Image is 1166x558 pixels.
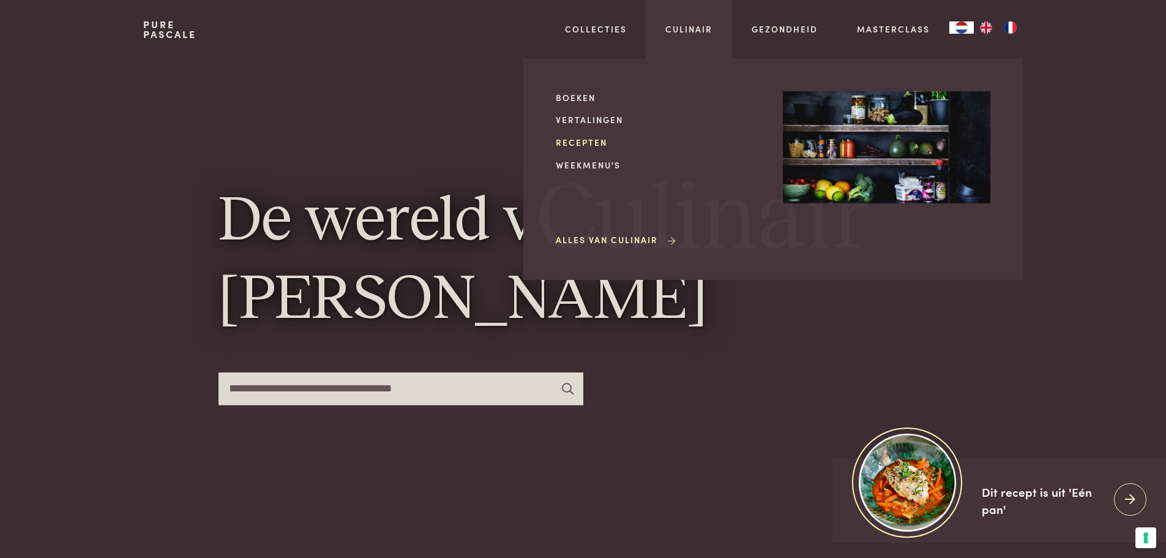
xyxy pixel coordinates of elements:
a: NL [949,21,974,34]
a: Alles van Culinair [556,233,678,246]
div: Language [949,21,974,34]
a: Weekmenu's [556,159,763,172]
a: https://admin.purepascale.com/wp-content/uploads/2025/08/home_recept_link.jpg Dit recept is uit '... [832,459,1166,543]
a: Boeken [556,91,763,104]
div: Dit recept is uit 'Eén pan' [982,483,1104,518]
a: EN [974,21,998,34]
img: https://admin.purepascale.com/wp-content/uploads/2025/08/home_recept_link.jpg [859,434,956,531]
h1: De wereld van [PERSON_NAME] [219,184,948,340]
span: Culinair [536,173,869,267]
a: Recepten [556,136,763,149]
a: Vertalingen [556,113,763,126]
a: Gezondheid [752,23,818,36]
aside: Language selected: Nederlands [949,21,1023,34]
a: Masterclass [857,23,930,36]
button: Uw voorkeuren voor toestemming voor trackingtechnologieën [1135,527,1156,548]
a: Culinair [665,23,712,36]
ul: Language list [974,21,1023,34]
a: FR [998,21,1023,34]
img: Culinair [783,91,990,204]
a: PurePascale [143,20,196,39]
a: Collecties [565,23,627,36]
